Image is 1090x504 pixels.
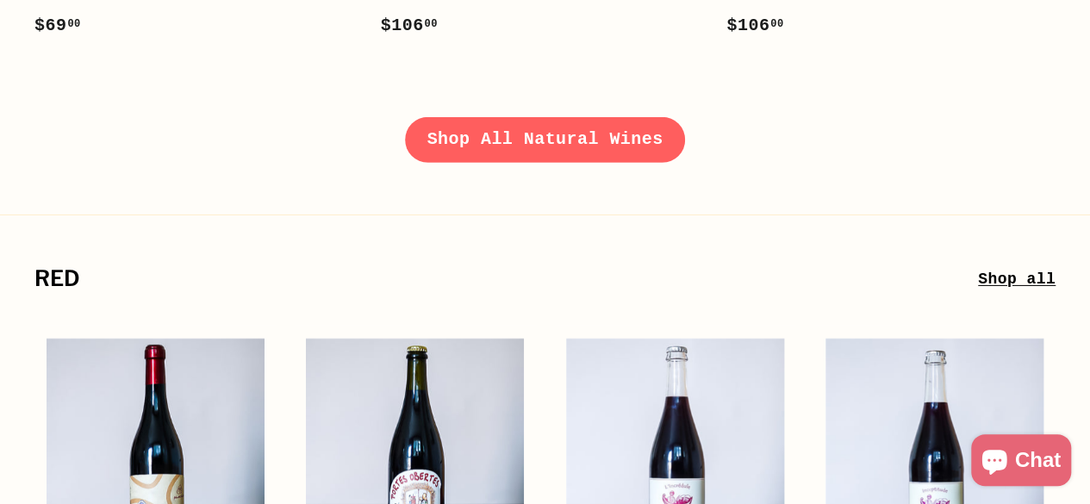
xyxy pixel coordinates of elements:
[405,117,686,162] a: Shop All Natural Wines
[424,18,437,30] sup: 00
[34,267,978,291] h2: Red
[966,434,1076,490] inbox-online-store-chat: Shopify online store chat
[67,18,80,30] sup: 00
[381,16,438,35] span: $106
[34,16,81,35] span: $69
[726,16,783,35] span: $106
[978,267,1056,292] a: Shop all
[770,18,783,30] sup: 00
